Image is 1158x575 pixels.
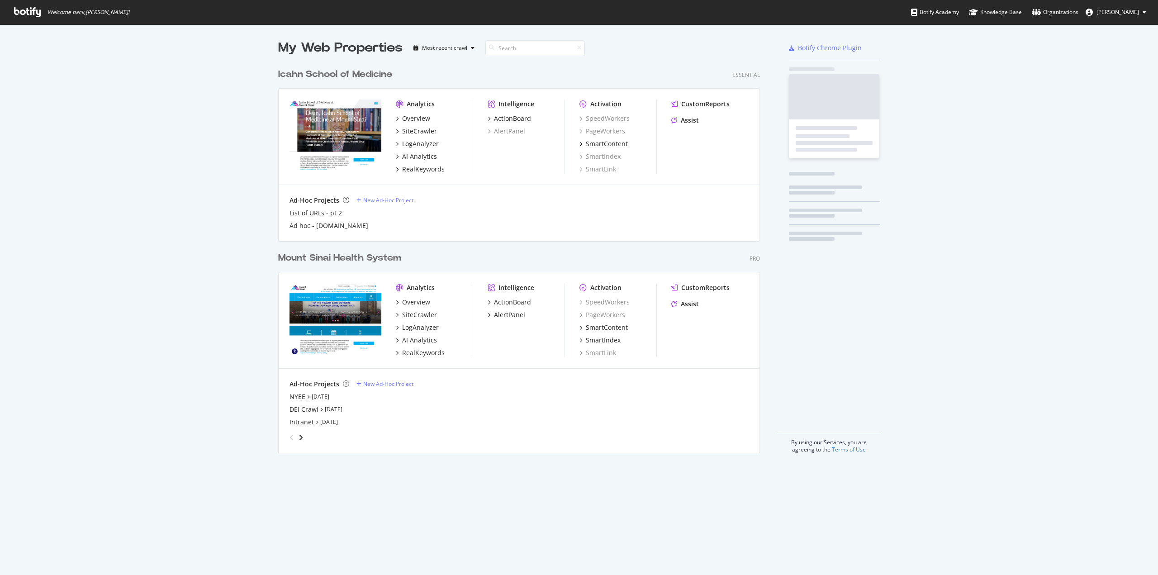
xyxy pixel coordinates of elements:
[289,221,368,230] a: Ad hoc - [DOMAIN_NAME]
[579,165,616,174] a: SmartLink
[396,152,437,161] a: AI Analytics
[286,430,298,445] div: angle-left
[402,127,437,136] div: SiteCrawler
[356,380,413,388] a: New Ad-Hoc Project
[579,348,616,357] a: SmartLink
[289,283,381,356] img: mountsinai.org
[579,152,621,161] a: SmartIndex
[1096,8,1139,16] span: Mia Nina Rosario
[681,100,730,109] div: CustomReports
[402,298,430,307] div: Overview
[494,310,525,319] div: AlertPanel
[289,209,342,218] a: List of URLs - pt 2
[278,252,401,265] div: Mount Sinai Health System
[396,298,430,307] a: Overview
[579,336,621,345] a: SmartIndex
[1032,8,1078,17] div: Organizations
[402,114,430,123] div: Overview
[1078,5,1153,19] button: [PERSON_NAME]
[969,8,1022,17] div: Knowledge Base
[402,348,445,357] div: RealKeywords
[278,68,392,81] div: Icahn School of Medicine
[363,196,413,204] div: New Ad-Hoc Project
[494,114,531,123] div: ActionBoard
[356,196,413,204] a: New Ad-Hoc Project
[789,43,862,52] a: Botify Chrome Plugin
[498,100,534,109] div: Intelligence
[298,433,304,442] div: angle-right
[320,418,338,426] a: [DATE]
[750,255,760,262] div: Pro
[47,9,129,16] span: Welcome back, [PERSON_NAME] !
[579,127,625,136] div: PageWorkers
[402,152,437,161] div: AI Analytics
[289,392,305,401] a: NYEE
[396,127,437,136] a: SiteCrawler
[410,41,478,55] button: Most recent crawl
[494,298,531,307] div: ActionBoard
[579,114,630,123] a: SpeedWorkers
[363,380,413,388] div: New Ad-Hoc Project
[586,139,628,148] div: SmartContent
[681,116,699,125] div: Assist
[488,127,525,136] a: AlertPanel
[402,139,439,148] div: LogAnalyzer
[671,283,730,292] a: CustomReports
[396,165,445,174] a: RealKeywords
[488,310,525,319] a: AlertPanel
[579,323,628,332] a: SmartContent
[396,139,439,148] a: LogAnalyzer
[396,323,439,332] a: LogAnalyzer
[798,43,862,52] div: Botify Chrome Plugin
[579,310,625,319] a: PageWorkers
[402,165,445,174] div: RealKeywords
[422,45,467,51] div: Most recent crawl
[289,196,339,205] div: Ad-Hoc Projects
[278,68,396,81] a: Icahn School of Medicine
[407,100,435,109] div: Analytics
[586,336,621,345] div: SmartIndex
[498,283,534,292] div: Intelligence
[402,310,437,319] div: SiteCrawler
[289,100,381,173] img: icahn.mssm.edu
[325,405,342,413] a: [DATE]
[579,139,628,148] a: SmartContent
[671,116,699,125] a: Assist
[289,380,339,389] div: Ad-Hoc Projects
[590,283,622,292] div: Activation
[289,405,318,414] a: DEI Crawl
[396,310,437,319] a: SiteCrawler
[732,71,760,79] div: Essential
[778,434,880,453] div: By using our Services, you are agreeing to the
[396,336,437,345] a: AI Analytics
[278,252,405,265] a: Mount Sinai Health System
[590,100,622,109] div: Activation
[402,323,439,332] div: LogAnalyzer
[396,114,430,123] a: Overview
[579,298,630,307] a: SpeedWorkers
[671,100,730,109] a: CustomReports
[289,418,314,427] a: Intranet
[911,8,959,17] div: Botify Academy
[396,348,445,357] a: RealKeywords
[671,299,699,309] a: Assist
[278,39,403,57] div: My Web Properties
[586,323,628,332] div: SmartContent
[278,57,767,453] div: grid
[832,446,866,453] a: Terms of Use
[312,393,329,400] a: [DATE]
[681,283,730,292] div: CustomReports
[681,299,699,309] div: Assist
[485,40,585,56] input: Search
